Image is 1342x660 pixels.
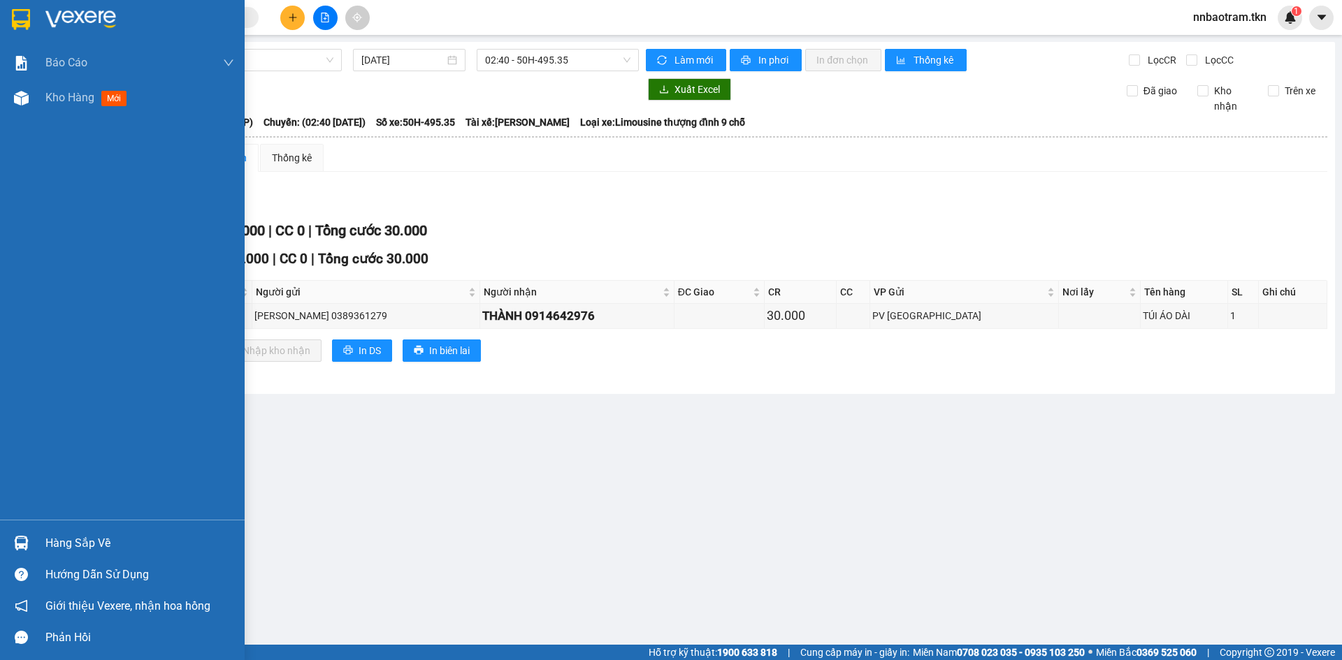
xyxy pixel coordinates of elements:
span: printer [414,345,424,356]
div: 1 [1230,308,1257,323]
th: CR [765,281,837,304]
span: sync [657,55,669,66]
div: Hướng dẫn sử dụng [45,564,234,585]
img: warehouse-icon [14,536,29,550]
img: solution-icon [14,56,29,71]
span: | [311,251,315,267]
button: bar-chartThống kê [885,49,967,71]
span: Người nhận [484,284,660,300]
span: copyright [1264,647,1274,657]
img: icon-new-feature [1284,11,1297,24]
sup: 1 [1292,6,1301,16]
span: Đã giao [1138,83,1183,98]
button: downloadXuất Excel [648,78,731,101]
span: down [223,57,234,68]
button: downloadNhập kho nhận [216,339,322,362]
button: syncLàm mới [646,49,726,71]
img: logo-vxr [12,9,30,30]
span: | [1207,645,1209,660]
strong: 1900 633 818 [717,647,777,658]
button: caret-down [1309,6,1334,30]
span: Giới thiệu Vexere, nhận hoa hồng [45,597,210,615]
span: printer [741,55,753,66]
span: Miền Bắc [1096,645,1197,660]
span: printer [343,345,353,356]
button: printerIn DS [332,339,392,362]
button: file-add [313,6,338,30]
button: printerIn phơi [730,49,802,71]
span: download [659,85,669,96]
span: caret-down [1315,11,1328,24]
div: THÀNH 0914642976 [482,307,672,325]
strong: 0369 525 060 [1137,647,1197,658]
span: Tổng cước 30.000 [315,222,427,239]
span: | [788,645,790,660]
span: In phơi [758,52,791,68]
span: Nơi lấy [1062,284,1127,300]
span: Làm mới [674,52,715,68]
span: plus [288,13,298,22]
span: Miền Nam [913,645,1085,660]
span: 02:40 - 50H-495.35 [485,50,630,71]
span: Báo cáo [45,54,87,71]
div: Phản hồi [45,627,234,648]
span: 1 [1294,6,1299,16]
span: file-add [320,13,330,22]
span: Loại xe: Limousine thượng đỉnh 9 chỗ [580,115,745,130]
th: SL [1228,281,1260,304]
span: message [15,631,28,644]
span: Tổng cước 30.000 [318,251,428,267]
span: Trên xe [1279,83,1321,98]
div: Thống kê [272,150,312,166]
th: Ghi chú [1259,281,1327,304]
strong: 0708 023 035 - 0935 103 250 [957,647,1085,658]
span: Cung cấp máy in - giấy in: [800,645,909,660]
span: Xuất Excel [674,82,720,97]
span: | [308,222,312,239]
div: 30.000 [767,306,834,325]
span: Kho nhận [1208,83,1257,114]
span: notification [15,599,28,613]
button: In đơn chọn [805,49,881,71]
div: PV [GEOGRAPHIC_DATA] [872,308,1056,323]
span: Lọc CR [1142,52,1178,68]
div: Hàng sắp về [45,533,234,554]
button: aim [345,6,370,30]
span: Hỗ trợ kỹ thuật: [649,645,777,660]
div: TÚI ÁO DÀI [1143,308,1225,323]
span: aim [352,13,362,22]
span: CR 30.000 [207,251,269,267]
div: [PERSON_NAME] 0389361279 [254,308,477,323]
span: Số xe: 50H-495.35 [376,115,455,130]
img: warehouse-icon [14,91,29,105]
input: 13/09/2025 [361,52,445,68]
span: ĐC Giao [678,284,750,300]
span: CC 0 [275,222,305,239]
span: | [268,222,272,239]
span: mới [101,91,127,106]
button: plus [280,6,305,30]
span: In biên lai [429,343,470,358]
th: CC [837,281,870,304]
span: Lọc CC [1199,52,1236,68]
span: question-circle [15,568,28,581]
span: CC 0 [280,251,308,267]
span: In DS [359,343,381,358]
button: printerIn biên lai [403,339,481,362]
span: Người gửi [256,284,466,300]
td: PV Hòa Thành [870,304,1059,328]
span: Thống kê [914,52,955,68]
span: VP Gửi [874,284,1044,300]
span: ⚪️ [1088,650,1092,655]
span: nnbaotram.tkn [1182,8,1278,26]
span: | [273,251,276,267]
th: Tên hàng [1141,281,1227,304]
span: Tài xế: [PERSON_NAME] [466,115,570,130]
span: bar-chart [896,55,908,66]
span: Chuyến: (02:40 [DATE]) [264,115,366,130]
span: Kho hàng [45,91,94,104]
